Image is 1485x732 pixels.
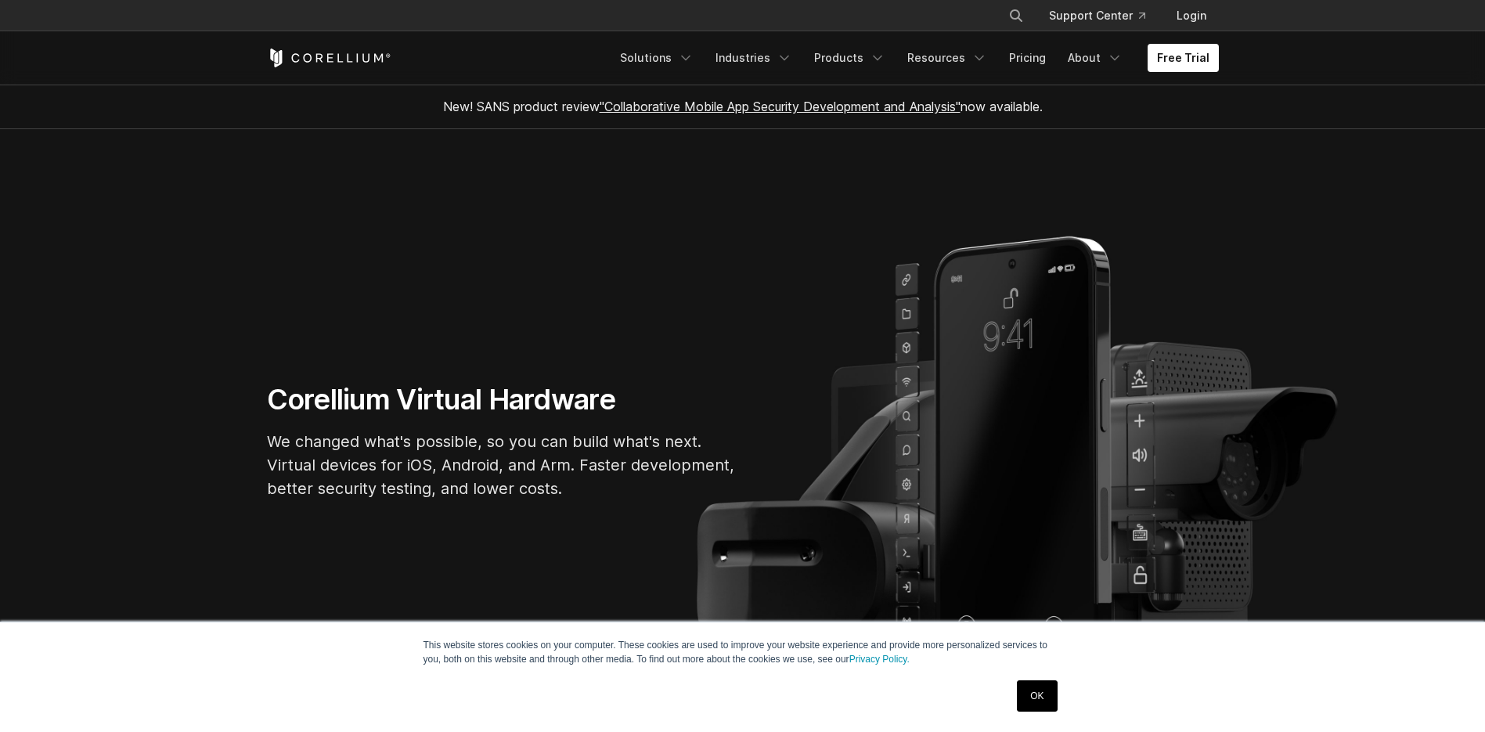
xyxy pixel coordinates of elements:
[600,99,961,114] a: "Collaborative Mobile App Security Development and Analysis"
[1058,44,1132,72] a: About
[443,99,1043,114] span: New! SANS product review now available.
[1036,2,1158,30] a: Support Center
[1164,2,1219,30] a: Login
[1148,44,1219,72] a: Free Trial
[611,44,703,72] a: Solutions
[267,382,737,417] h1: Corellium Virtual Hardware
[267,430,737,500] p: We changed what's possible, so you can build what's next. Virtual devices for iOS, Android, and A...
[424,638,1062,666] p: This website stores cookies on your computer. These cookies are used to improve your website expe...
[898,44,997,72] a: Resources
[706,44,802,72] a: Industries
[805,44,895,72] a: Products
[989,2,1219,30] div: Navigation Menu
[611,44,1219,72] div: Navigation Menu
[849,654,910,665] a: Privacy Policy.
[267,49,391,67] a: Corellium Home
[1017,680,1057,712] a: OK
[1002,2,1030,30] button: Search
[1000,44,1055,72] a: Pricing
